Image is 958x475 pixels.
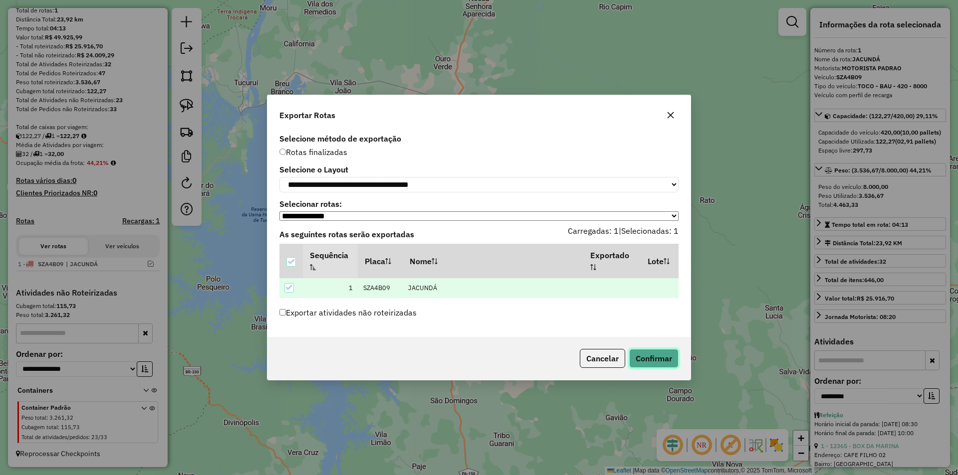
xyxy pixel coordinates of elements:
label: Selecionar rotas: [279,198,679,210]
td: SZA4B09 [358,278,403,298]
div: | [479,225,685,244]
input: Exportar atividades não roteirizadas [279,309,286,316]
th: Placa [358,244,403,278]
th: Lote [641,244,679,278]
label: Selecione o Layout [279,163,679,175]
button: Confirmar [629,349,679,368]
button: Cancelar [580,349,625,368]
td: 1 [303,278,358,298]
span: Exportar Rotas [279,109,335,121]
th: Exportado [584,244,641,278]
th: Nome [403,244,583,278]
span: Rotas finalizadas [279,147,347,157]
strong: As seguintes rotas serão exportadas [279,229,414,239]
span: Selecionadas: 1 [621,226,679,236]
label: Exportar atividades não roteirizadas [279,303,417,322]
span: Carregadas: 1 [568,226,619,236]
label: Selecione método de exportação [279,133,679,145]
td: JACUNDÁ [403,278,583,298]
th: Sequência [303,244,358,278]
